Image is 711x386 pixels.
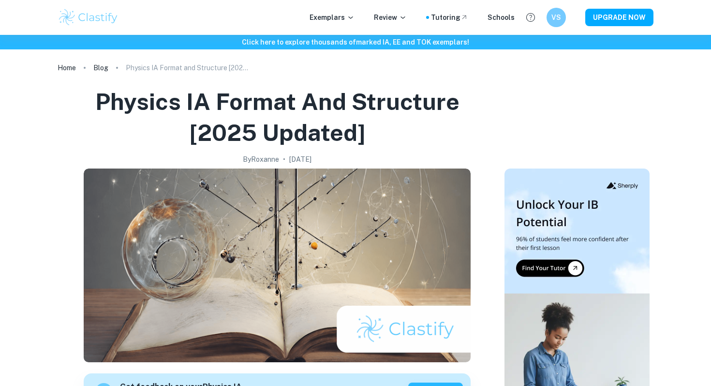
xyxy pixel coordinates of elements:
button: Help and Feedback [522,9,539,26]
h2: [DATE] [289,154,311,165]
a: Blog [93,61,108,75]
a: Home [58,61,76,75]
p: Exemplars [310,12,355,23]
h2: By Roxanne [243,154,279,165]
img: Physics IA Format and Structure [2025 updated] cover image [84,169,471,362]
p: • [283,154,285,165]
h1: Physics IA Format and Structure [2025 updated] [61,86,493,148]
h6: VS [551,12,562,23]
button: VS [547,8,566,27]
button: UPGRADE NOW [585,9,653,26]
p: Physics IA Format and Structure [2025 updated] [126,62,252,73]
p: Review [374,12,407,23]
a: Tutoring [431,12,468,23]
a: Schools [488,12,515,23]
h6: Click here to explore thousands of marked IA, EE and TOK exemplars ! [2,37,709,47]
img: Clastify logo [58,8,119,27]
